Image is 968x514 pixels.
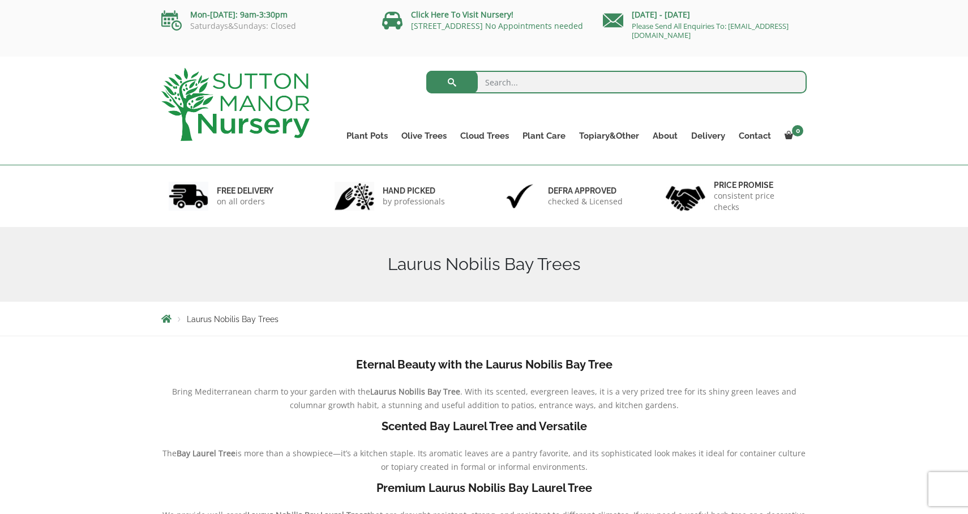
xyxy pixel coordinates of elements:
[453,128,516,144] a: Cloud Trees
[356,358,613,371] b: Eternal Beauty with the Laurus Nobilis Bay Tree
[500,182,539,211] img: 3.jpg
[161,254,807,275] h1: Laurus Nobilis Bay Trees
[548,196,623,207] p: checked & Licensed
[603,8,807,22] p: [DATE] - [DATE]
[162,448,177,459] span: The
[632,21,789,40] a: Please Send All Enquiries To: [EMAIL_ADDRESS][DOMAIN_NAME]
[411,20,583,31] a: [STREET_ADDRESS] No Appointments needed
[684,128,732,144] a: Delivery
[177,448,235,459] b: Bay Laurel Tree
[235,448,806,472] span: is more than a showpiece—it’s a kitchen staple. Its aromatic leaves are a pantry favorite, and it...
[426,71,807,93] input: Search...
[169,182,208,211] img: 1.jpg
[778,128,807,144] a: 0
[666,179,705,213] img: 4.jpg
[161,22,365,31] p: Saturdays&Sundays: Closed
[376,481,592,495] b: Premium Laurus Nobilis Bay Laurel Tree
[383,196,445,207] p: by professionals
[382,419,587,433] b: Scented Bay Laurel Tree and Versatile
[411,9,513,20] a: Click Here To Visit Nursery!
[335,182,374,211] img: 2.jpg
[217,196,273,207] p: on all orders
[572,128,646,144] a: Topiary&Other
[395,128,453,144] a: Olive Trees
[516,128,572,144] a: Plant Care
[370,386,460,397] b: Laurus Nobilis Bay Tree
[340,128,395,144] a: Plant Pots
[714,190,800,213] p: consistent price checks
[792,125,803,136] span: 0
[290,386,796,410] span: . With its scented, evergreen leaves, it is a very prized tree for its shiny green leaves and col...
[548,186,623,196] h6: Defra approved
[161,314,807,323] nav: Breadcrumbs
[646,128,684,144] a: About
[714,180,800,190] h6: Price promise
[187,315,279,324] span: Laurus Nobilis Bay Trees
[161,68,310,141] img: logo
[217,186,273,196] h6: FREE DELIVERY
[172,386,370,397] span: Bring Mediterranean charm to your garden with the
[161,8,365,22] p: Mon-[DATE]: 9am-3:30pm
[383,186,445,196] h6: hand picked
[732,128,778,144] a: Contact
